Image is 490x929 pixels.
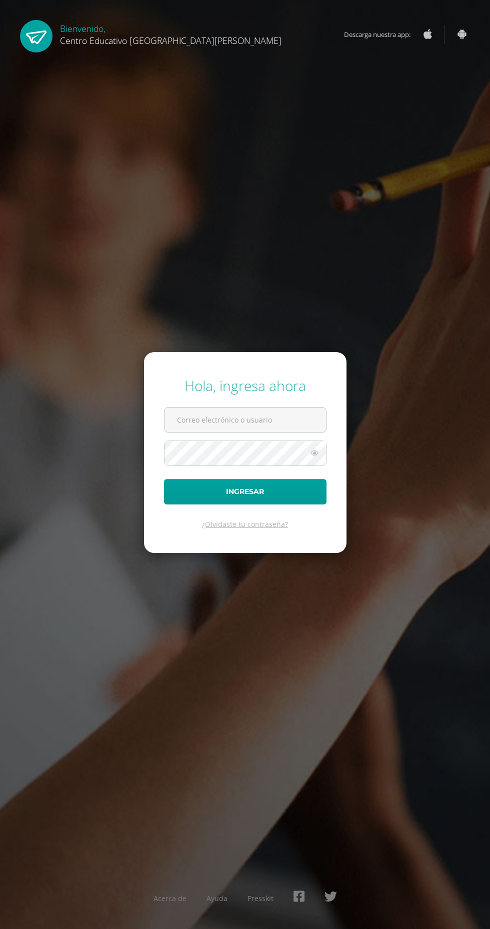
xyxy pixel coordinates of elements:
[202,519,288,529] a: ¿Olvidaste tu contraseña?
[247,894,273,903] a: Presskit
[164,479,326,504] button: Ingresar
[344,25,420,44] span: Descarga nuestra app:
[60,34,281,46] span: Centro Educativo [GEOGRAPHIC_DATA][PERSON_NAME]
[153,894,186,903] a: Acerca de
[206,894,227,903] a: Ayuda
[164,408,326,432] input: Correo electrónico o usuario
[60,20,281,46] div: Bienvenido,
[164,376,326,395] div: Hola, ingresa ahora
